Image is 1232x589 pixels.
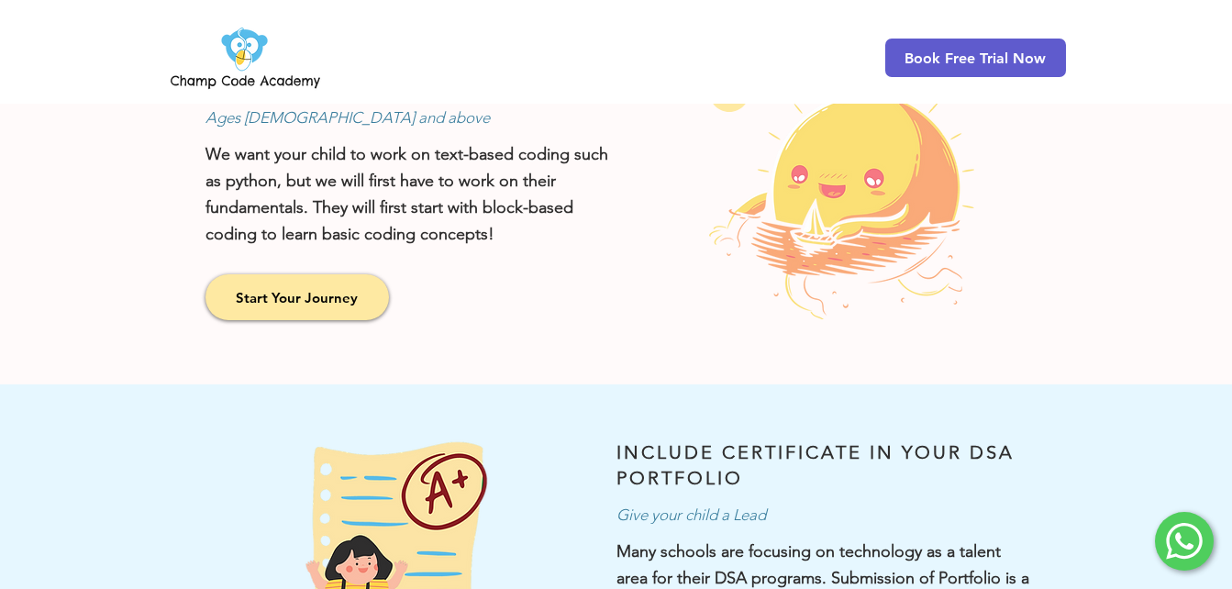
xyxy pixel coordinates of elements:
img: Online Coding Class for Primary 3 and Above [709,77,974,319]
span: Give your child a Lead [616,506,766,524]
span: Start Your Journey [236,288,358,307]
img: Champ Code Academy Logo PNG.png [167,22,324,94]
p: We want your child to work on text-based coding such as python, but we will first have to work on... [205,141,618,247]
a: Start Your Journey [205,274,389,320]
a: Book Free Trial Now [885,39,1066,77]
span: INCLUDE CERTIFICATE IN YOUR DSA PORTFOLIO [616,441,1015,489]
span: Book Free Trial Now [905,50,1046,67]
span: Ages [DEMOGRAPHIC_DATA] and above [205,108,490,127]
